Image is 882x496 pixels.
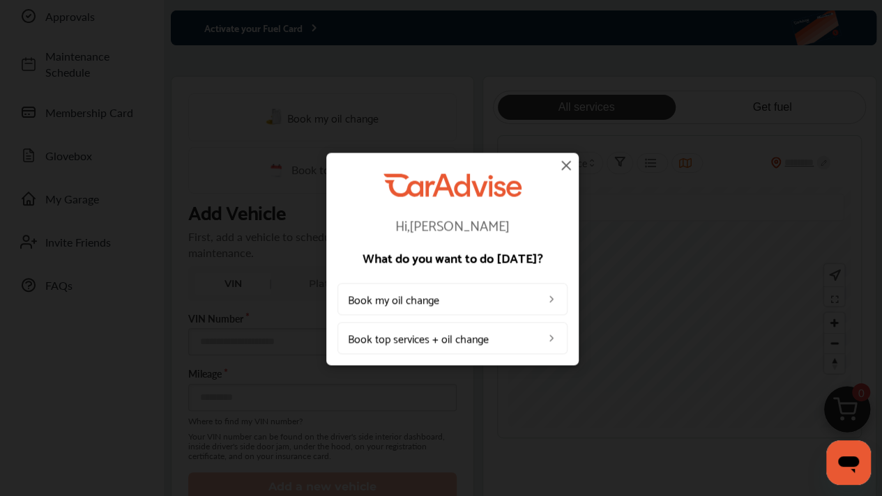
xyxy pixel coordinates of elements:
[546,294,557,305] img: left_arrow_icon.0f472efe.svg
[337,251,568,264] p: What do you want to do [DATE]?
[558,157,575,173] img: close-icon.a004319c.svg
[337,218,568,232] p: Hi, [PERSON_NAME]
[546,333,557,344] img: left_arrow_icon.0f472efe.svg
[337,323,568,355] a: Book top services + oil change
[383,173,522,196] img: CarAdvise Logo
[826,440,871,485] iframe: Button to launch messaging window
[337,284,568,316] a: Book my oil change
